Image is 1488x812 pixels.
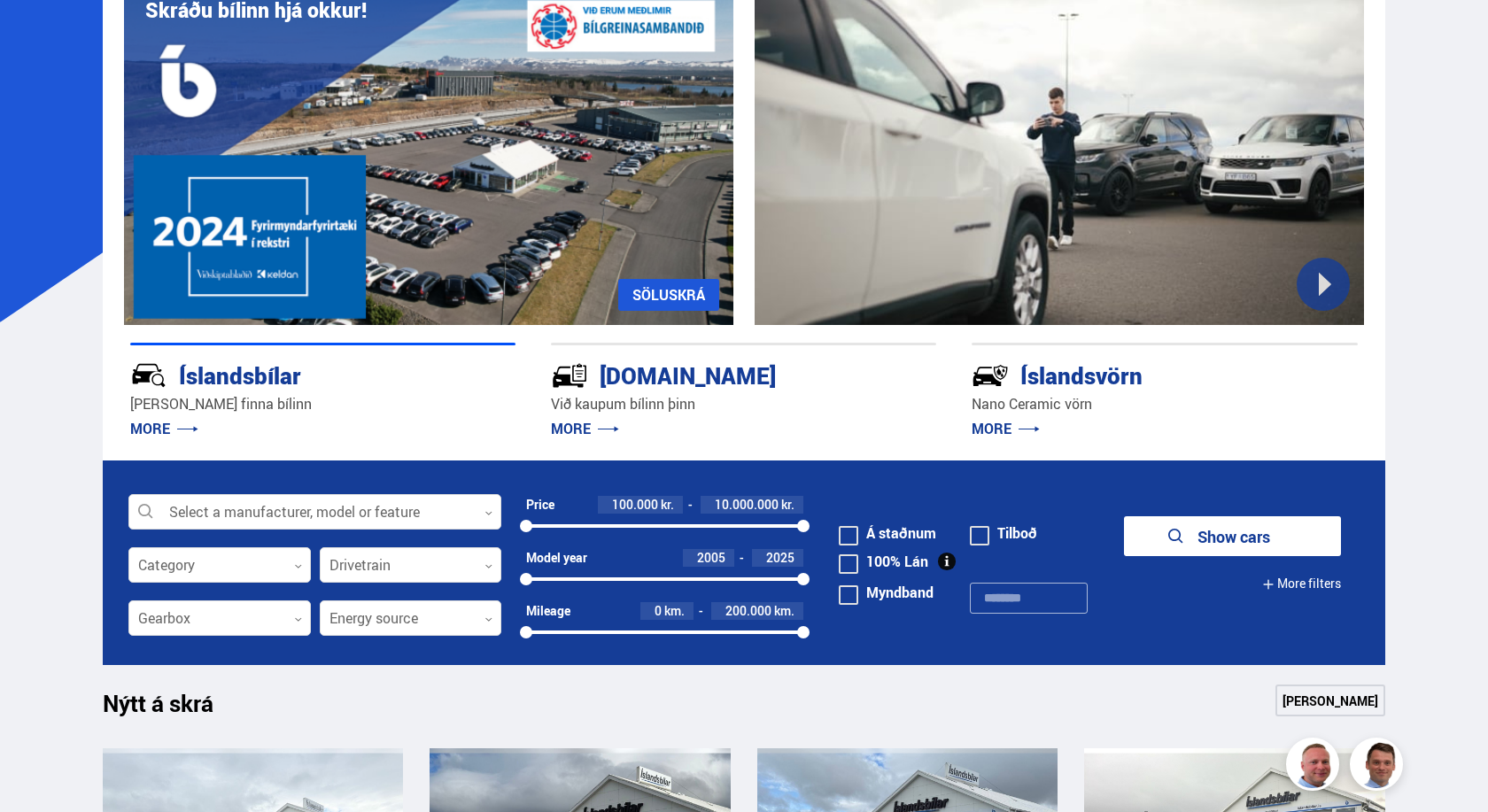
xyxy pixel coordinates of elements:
[1262,564,1341,604] button: More filters
[774,604,794,618] span: km.
[130,357,167,394] img: JRvxyua_JYH6wB4c.svg
[725,602,771,619] span: 200.000
[1352,740,1406,793] img: FbJEzSuNWCJXmdc-.webp
[766,549,794,566] span: 2025
[972,357,1009,394] img: -Svtn6bYgwAsiwNX.svg
[715,496,779,513] span: 10.000.000
[972,419,1040,438] a: MORE
[972,394,1357,414] p: Nano Ceramic vörn
[103,690,244,727] h1: Nýtt á skrá
[14,7,67,60] button: Open LiveChat chat widget
[130,394,515,414] p: [PERSON_NAME] finna bílinn
[1289,740,1342,793] img: siFngHWaQ9KaOqBr.png
[839,554,928,568] label: 100% Lán
[551,394,936,414] p: Við kaupum bílinn þinn
[970,526,1037,540] label: Tilboð
[526,498,554,512] div: Price
[612,496,658,513] span: 100.000
[972,359,1294,390] div: Íslandsvörn
[655,602,662,619] span: 0
[618,279,719,311] a: SÖLUSKRÁ
[839,526,936,540] label: Á staðnum
[1124,516,1341,556] button: Show cars
[781,498,794,512] span: kr.
[130,359,453,390] div: Íslandsbílar
[551,419,619,438] a: MORE
[697,549,725,566] span: 2005
[661,498,674,512] span: kr.
[130,419,198,438] a: MORE
[551,359,873,390] div: [DOMAIN_NAME]
[839,585,934,599] label: Myndband
[551,357,588,394] img: tr5P-W3DuiFaO7aO.svg
[1275,684,1385,716] a: [PERSON_NAME]
[664,604,685,618] span: km.
[526,551,587,565] div: Model year
[526,604,570,618] div: Mileage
